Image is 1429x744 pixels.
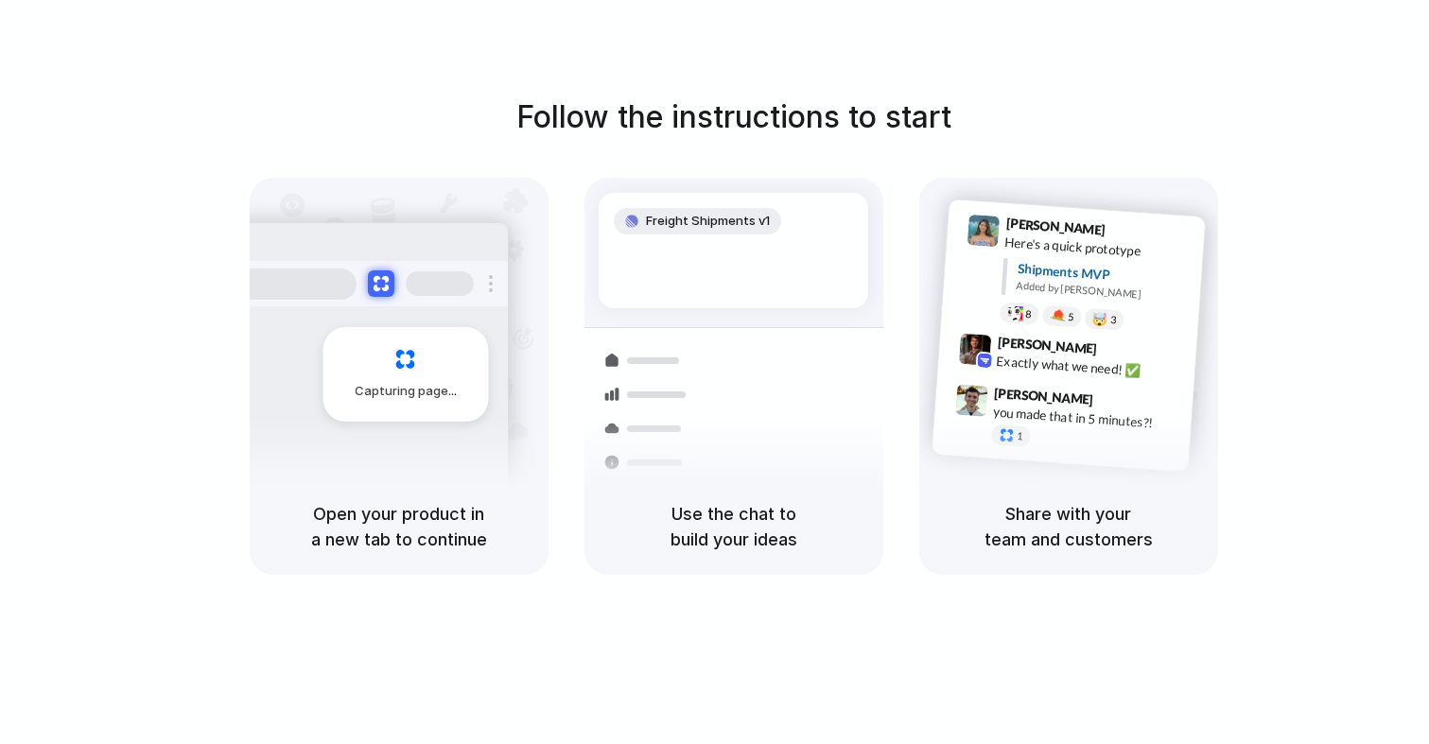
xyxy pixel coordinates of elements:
div: Exactly what we need! ✅ [996,352,1185,384]
span: 8 [1024,309,1031,320]
span: Capturing page [355,382,460,401]
span: 3 [1109,315,1116,325]
div: you made that in 5 minutes?! [992,402,1181,434]
span: Freight Shipments v1 [646,212,770,231]
h5: Open your product in a new tab to continue [272,501,526,552]
h5: Use the chat to build your ideas [607,501,861,552]
h1: Follow the instructions to start [516,95,951,140]
span: 9:47 AM [1099,391,1138,414]
div: Added by [PERSON_NAME] [1016,278,1190,305]
div: Shipments MVP [1017,259,1192,290]
h5: Share with your team and customers [942,501,1195,552]
span: 9:41 AM [1110,222,1149,245]
span: [PERSON_NAME] [997,332,1097,359]
span: [PERSON_NAME] [993,383,1093,410]
span: [PERSON_NAME] [1005,213,1106,240]
div: 🤯 [1091,312,1107,326]
span: 5 [1067,312,1073,322]
div: Here's a quick prototype [1003,233,1193,265]
span: 9:42 AM [1102,340,1141,363]
span: 1 [1016,431,1022,441]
